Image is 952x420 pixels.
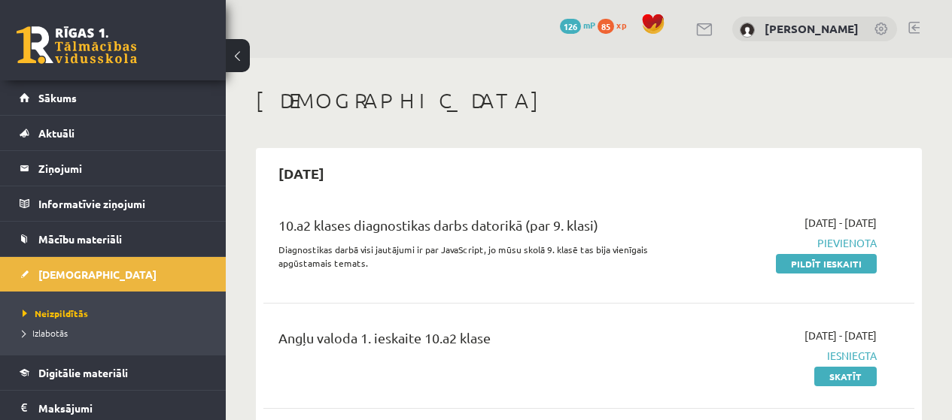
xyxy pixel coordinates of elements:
legend: Ziņojumi [38,151,207,186]
img: Valērija Martinova [740,23,755,38]
p: Diagnostikas darbā visi jautājumi ir par JavaScript, jo mūsu skolā 9. klasē tas bija vienīgais ap... [278,243,670,270]
span: 85 [598,19,614,34]
span: 126 [560,19,581,34]
h2: [DATE] [263,156,339,191]
a: Digitālie materiāli [20,355,207,390]
a: 85 xp [598,19,634,31]
a: Skatīt [814,367,877,386]
a: Sākums [20,80,207,115]
span: Digitālie materiāli [38,366,128,379]
a: Pildīt ieskaiti [776,254,877,273]
a: Informatīvie ziņojumi [20,186,207,221]
div: 10.a2 klases diagnostikas darbs datorikā (par 9. klasi) [278,215,670,243]
a: Ziņojumi [20,151,207,186]
legend: Informatīvie ziņojumi [38,186,207,221]
span: mP [583,19,595,31]
span: Izlabotās [23,327,68,339]
span: Iesniegta [692,348,877,364]
a: Neizpildītās [23,307,211,320]
a: Izlabotās [23,326,211,340]
a: Aktuāli [20,116,207,150]
div: Angļu valoda 1. ieskaite 10.a2 klase [278,328,670,355]
a: [PERSON_NAME] [765,21,859,36]
span: xp [616,19,626,31]
a: Rīgas 1. Tālmācības vidusskola [17,26,137,64]
a: 126 mP [560,19,595,31]
span: Aktuāli [38,126,75,140]
span: Mācību materiāli [38,232,122,246]
a: [DEMOGRAPHIC_DATA] [20,257,207,292]
a: Mācību materiāli [20,222,207,256]
span: [DATE] - [DATE] [804,328,877,343]
span: Neizpildītās [23,307,88,319]
span: Sākums [38,91,77,104]
h1: [DEMOGRAPHIC_DATA] [256,88,922,113]
span: [DATE] - [DATE] [804,215,877,231]
span: [DEMOGRAPHIC_DATA] [38,267,157,281]
span: Pievienota [692,235,877,251]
